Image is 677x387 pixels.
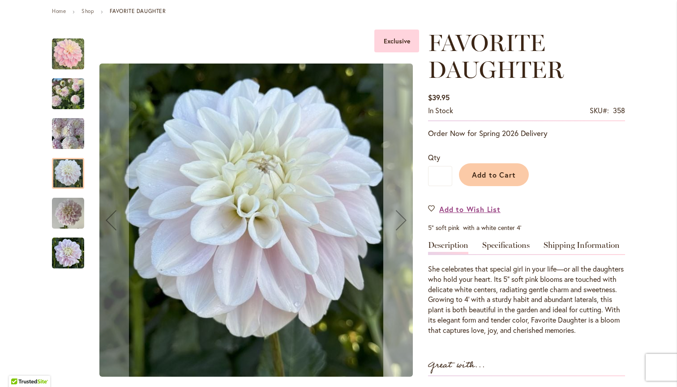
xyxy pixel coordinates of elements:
[544,241,620,254] a: Shipping Information
[52,8,66,14] a: Home
[81,8,94,14] a: Shop
[428,29,564,84] span: FAVORITE DAUGHTER
[482,241,530,254] a: Specifications
[52,237,84,269] img: FAVORITE DAUGHTER
[52,109,93,149] div: FAVORITE DAUGHTER
[52,72,84,115] img: FAVORITE DAUGHTER
[590,106,609,115] strong: SKU
[52,69,93,109] div: FAVORITE DAUGHTER
[459,163,529,186] button: Add to Cart
[7,355,32,380] iframe: Launch Accessibility Center
[428,264,625,336] p: She celebrates that special girl in your life—or all the daughters who hold your heart. Its 5” so...
[110,8,166,14] strong: FAVORITE DAUGHTER
[428,223,625,232] p: 5” soft pink with a white center 4’
[428,153,440,162] span: Qty
[428,106,453,115] span: In stock
[52,30,93,69] div: FAVORITE DAUGHTER
[428,204,501,214] a: Add to Wish List
[439,204,501,214] span: Add to Wish List
[99,64,413,377] img: FAVORITE DAUGHTER
[52,229,84,268] div: FAVORITE DAUGHTER
[374,30,419,52] div: Exclusive
[52,189,93,229] div: FAVORITE DAUGHTER
[428,241,468,254] a: Description
[428,241,625,336] div: Detailed Product Info
[428,128,625,139] p: Order Now for Spring 2026 Delivery
[52,149,93,189] div: FAVORITE DAUGHTER
[52,38,84,70] img: FAVORITE DAUGHTER
[613,106,625,116] div: 358
[52,118,84,150] img: FAVORITE DAUGHTER
[428,106,453,116] div: Availability
[428,93,450,102] span: $39.95
[428,358,485,373] strong: Great with...
[52,197,84,230] img: FAVORITE DAUGHTER
[472,170,516,179] span: Add to Cart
